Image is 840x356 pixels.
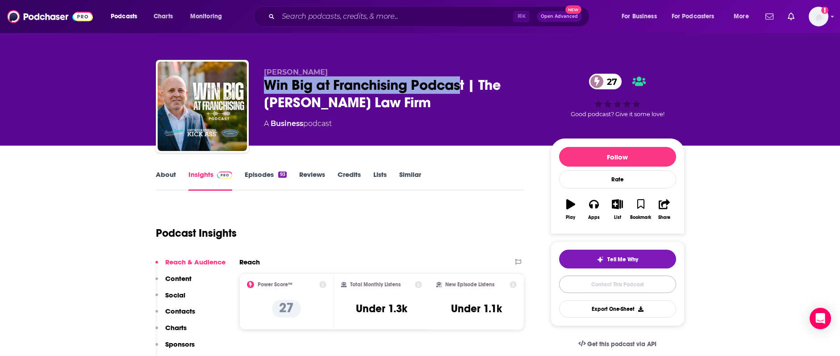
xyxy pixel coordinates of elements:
[559,193,582,226] button: Play
[513,11,530,22] span: ⌘ K
[7,8,93,25] img: Podchaser - Follow, Share and Rate Podcasts
[652,193,676,226] button: Share
[278,9,513,24] input: Search podcasts, credits, & more...
[541,14,578,19] span: Open Advanced
[245,170,286,191] a: Episodes93
[672,10,715,23] span: For Podcasters
[272,300,301,318] p: 27
[606,193,629,226] button: List
[762,9,777,24] a: Show notifications dropdown
[190,10,222,23] span: Monitoring
[165,291,185,299] p: Social
[559,170,676,188] div: Rate
[734,10,749,23] span: More
[299,170,325,191] a: Reviews
[239,258,260,266] h2: Reach
[630,215,651,220] div: Bookmark
[155,307,195,323] button: Contacts
[551,68,685,123] div: 27Good podcast? Give it some love!
[658,215,670,220] div: Share
[821,7,828,14] svg: Add a profile image
[622,10,657,23] span: For Business
[445,281,494,288] h2: New Episode Listens
[155,291,185,307] button: Social
[165,307,195,315] p: Contacts
[356,302,407,315] h3: Under 1.3k
[588,215,600,220] div: Apps
[165,274,192,283] p: Content
[104,9,149,24] button: open menu
[582,193,606,226] button: Apps
[155,274,192,291] button: Content
[571,333,664,355] a: Get this podcast via API
[155,323,187,340] button: Charts
[607,256,638,263] span: Tell Me Why
[278,172,286,178] div: 93
[589,74,622,89] a: 27
[264,118,332,129] div: A podcast
[111,10,137,23] span: Podcasts
[188,170,233,191] a: InsightsPodchaser Pro
[165,323,187,332] p: Charts
[184,9,234,24] button: open menu
[629,193,652,226] button: Bookmark
[155,258,226,274] button: Reach & Audience
[615,9,668,24] button: open menu
[614,215,621,220] div: List
[559,276,676,293] a: Contact This Podcast
[148,9,178,24] a: Charts
[559,147,676,167] button: Follow
[784,9,798,24] a: Show notifications dropdown
[158,62,247,151] img: Win Big at Franchising Podcast | The Internicola Law Firm
[165,340,195,348] p: Sponsors
[597,256,604,263] img: tell me why sparkle
[399,170,421,191] a: Similar
[451,302,502,315] h3: Under 1.1k
[565,5,581,14] span: New
[271,119,303,128] a: Business
[810,308,831,329] div: Open Intercom Messenger
[566,215,575,220] div: Play
[571,111,664,117] span: Good podcast? Give it some love!
[258,281,293,288] h2: Power Score™
[350,281,401,288] h2: Total Monthly Listens
[262,6,598,27] div: Search podcasts, credits, & more...
[559,250,676,268] button: tell me why sparkleTell Me Why
[338,170,361,191] a: Credits
[809,7,828,26] span: Logged in as tlopez
[559,300,676,318] button: Export One-Sheet
[154,10,173,23] span: Charts
[666,9,727,24] button: open menu
[264,68,328,76] span: [PERSON_NAME]
[809,7,828,26] button: Show profile menu
[165,258,226,266] p: Reach & Audience
[217,172,233,179] img: Podchaser Pro
[587,340,656,348] span: Get this podcast via API
[598,74,622,89] span: 27
[156,226,237,240] h1: Podcast Insights
[373,170,387,191] a: Lists
[809,7,828,26] img: User Profile
[727,9,760,24] button: open menu
[537,11,582,22] button: Open AdvancedNew
[156,170,176,191] a: About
